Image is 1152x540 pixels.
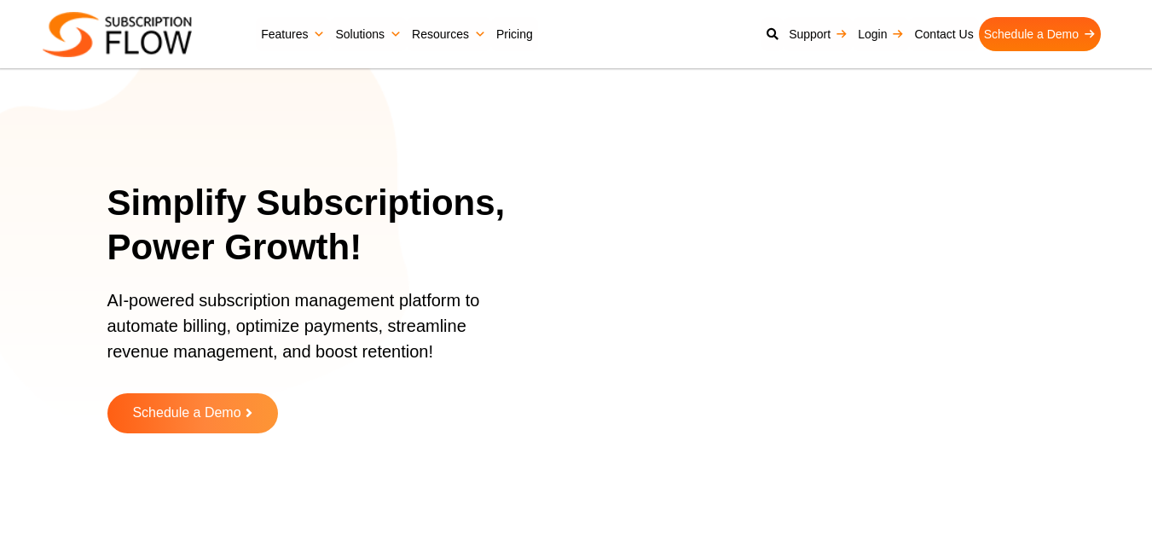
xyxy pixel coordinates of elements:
a: Login [853,17,909,51]
img: Subscriptionflow [43,12,192,57]
a: Schedule a Demo [107,393,278,433]
p: AI-powered subscription management platform to automate billing, optimize payments, streamline re... [107,287,511,381]
a: Contact Us [909,17,978,51]
a: Schedule a Demo [979,17,1101,51]
span: Schedule a Demo [132,406,240,421]
a: Resources [407,17,491,51]
a: Support [784,17,853,51]
a: Features [256,17,330,51]
a: Solutions [330,17,407,51]
h1: Simplify Subscriptions, Power Growth! [107,181,532,270]
a: Pricing [491,17,538,51]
